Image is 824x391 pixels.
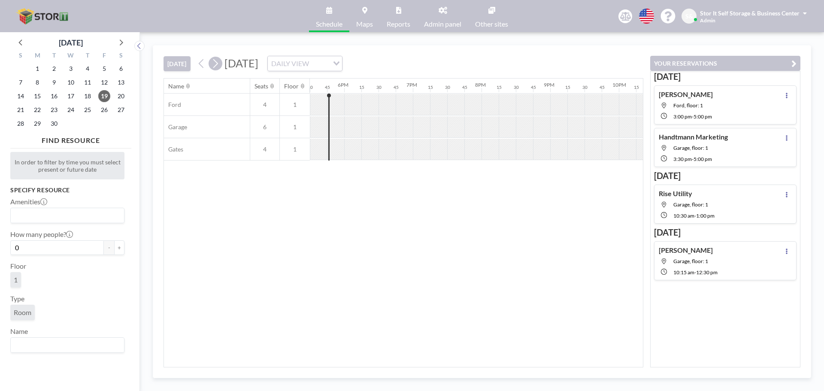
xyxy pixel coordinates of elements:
[673,269,694,276] span: 10:15 AM
[673,102,703,109] span: Ford, floor: 1
[308,85,313,90] div: 30
[692,156,694,162] span: -
[15,118,27,130] span: Sunday, September 28, 2025
[12,339,119,351] input: Search for option
[164,123,187,131] span: Garage
[104,240,114,255] button: -
[445,85,450,90] div: 30
[46,51,63,62] div: T
[10,262,26,270] label: Floor
[250,123,279,131] span: 6
[82,104,94,116] span: Thursday, September 25, 2025
[531,85,536,90] div: 45
[654,170,797,181] h3: [DATE]
[312,58,328,69] input: Search for option
[10,133,131,145] h4: FIND RESOURCE
[612,82,626,88] div: 10PM
[98,63,110,75] span: Friday, September 5, 2025
[14,276,18,284] span: 1
[164,145,183,153] span: Gates
[48,104,60,116] span: Tuesday, September 23, 2025
[673,201,708,208] span: Garage, floor: 1
[15,104,27,116] span: Sunday, September 21, 2025
[582,85,588,90] div: 30
[700,17,715,24] span: Admin
[544,82,554,88] div: 9PM
[14,308,31,317] span: Room
[659,189,692,198] h4: Rise Utility
[514,85,519,90] div: 30
[10,197,47,206] label: Amenities
[406,82,417,88] div: 7PM
[31,76,43,88] span: Monday, September 8, 2025
[48,118,60,130] span: Tuesday, September 30, 2025
[424,21,461,27] span: Admin panel
[63,51,79,62] div: W
[168,82,184,90] div: Name
[394,85,399,90] div: 45
[98,104,110,116] span: Friday, September 26, 2025
[280,101,310,109] span: 1
[48,76,60,88] span: Tuesday, September 9, 2025
[15,76,27,88] span: Sunday, September 7, 2025
[250,145,279,153] span: 4
[325,85,330,90] div: 45
[376,85,382,90] div: 30
[270,58,311,69] span: DAILY VIEW
[224,57,258,70] span: [DATE]
[673,113,692,120] span: 3:00 PM
[114,240,124,255] button: +
[12,210,119,221] input: Search for option
[565,85,570,90] div: 15
[31,90,43,102] span: Monday, September 15, 2025
[654,227,797,238] h3: [DATE]
[673,145,708,151] span: Garage, floor: 1
[268,56,342,71] div: Search for option
[387,21,410,27] span: Reports
[14,8,73,25] img: organization-logo
[280,145,310,153] span: 1
[115,63,127,75] span: Saturday, September 6, 2025
[696,269,718,276] span: 12:30 PM
[659,246,713,255] h4: [PERSON_NAME]
[600,85,605,90] div: 45
[82,76,94,88] span: Thursday, September 11, 2025
[82,90,94,102] span: Thursday, September 18, 2025
[356,21,373,27] span: Maps
[650,56,800,71] button: YOUR RESERVATIONS
[115,90,127,102] span: Saturday, September 20, 2025
[692,113,694,120] span: -
[65,104,77,116] span: Wednesday, September 24, 2025
[65,63,77,75] span: Wednesday, September 3, 2025
[497,85,502,90] div: 15
[10,327,28,336] label: Name
[250,101,279,109] span: 4
[475,21,508,27] span: Other sites
[82,63,94,75] span: Thursday, September 4, 2025
[316,21,342,27] span: Schedule
[12,51,29,62] div: S
[98,90,110,102] span: Friday, September 19, 2025
[700,9,800,17] span: Stor It Self Storage & Business Center
[98,76,110,88] span: Friday, September 12, 2025
[654,71,797,82] h3: [DATE]
[10,294,24,303] label: Type
[48,63,60,75] span: Tuesday, September 2, 2025
[694,212,696,219] span: -
[29,51,46,62] div: M
[428,85,433,90] div: 15
[10,152,124,179] div: In order to filter by time you must select present or future date
[15,90,27,102] span: Sunday, September 14, 2025
[673,212,694,219] span: 10:30 AM
[462,85,467,90] div: 45
[164,56,191,71] button: [DATE]
[694,113,712,120] span: 5:00 PM
[694,156,712,162] span: 5:00 PM
[65,76,77,88] span: Wednesday, September 10, 2025
[112,51,129,62] div: S
[659,133,728,141] h4: Handtmann Marketing
[96,51,112,62] div: F
[685,12,693,20] span: S&
[254,82,268,90] div: Seats
[634,85,639,90] div: 15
